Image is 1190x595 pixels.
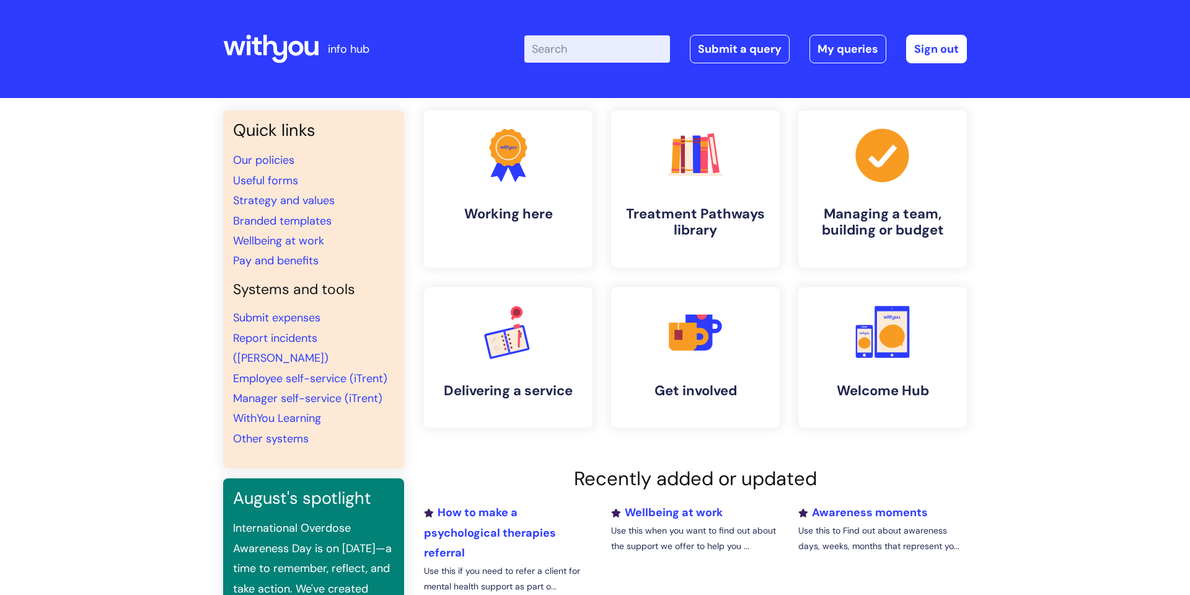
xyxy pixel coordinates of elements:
[434,206,583,222] h4: Working here
[233,193,335,208] a: Strategy and values
[809,35,886,63] a: My queries
[233,488,394,508] h3: August's spotlight
[808,206,957,239] h4: Managing a team, building or budget
[328,39,369,59] p: info hub
[233,310,320,325] a: Submit expenses
[233,391,382,406] a: Manager self-service (iTrent)
[906,35,967,63] a: Sign out
[424,287,593,427] a: Delivering a service
[424,467,967,490] h2: Recently added or updated
[233,253,319,268] a: Pay and benefits
[424,563,593,594] p: Use this if you need to refer a client for mental health support as part o...
[424,505,556,560] a: How to make a psychological therapies referral
[233,120,394,140] h3: Quick links
[621,206,770,239] h4: Treatment Pathways library
[798,505,928,520] a: Awareness moments
[233,213,332,228] a: Branded templates
[611,110,780,267] a: Treatment Pathways library
[690,35,790,63] a: Submit a query
[434,383,583,399] h4: Delivering a service
[611,523,780,554] p: Use this when you want to find out about the support we offer to help you ...
[233,233,324,248] a: Wellbeing at work
[524,35,670,63] input: Search
[798,110,967,267] a: Managing a team, building or budget
[798,523,967,554] p: Use this to Find out about awareness days, weeks, months that represent yo...
[611,287,780,427] a: Get involved
[808,383,957,399] h4: Welcome Hub
[798,287,967,427] a: Welcome Hub
[233,153,294,168] a: Our policies
[233,431,309,446] a: Other systems
[611,505,723,520] a: Wellbeing at work
[233,411,321,426] a: WithYou Learning
[233,331,328,365] a: Report incidents ([PERSON_NAME])
[524,35,967,63] div: | -
[233,371,387,386] a: Employee self-service (iTrent)
[621,383,770,399] h4: Get involved
[233,173,298,188] a: Useful forms
[424,110,593,267] a: Working here
[233,281,394,298] h4: Systems and tools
